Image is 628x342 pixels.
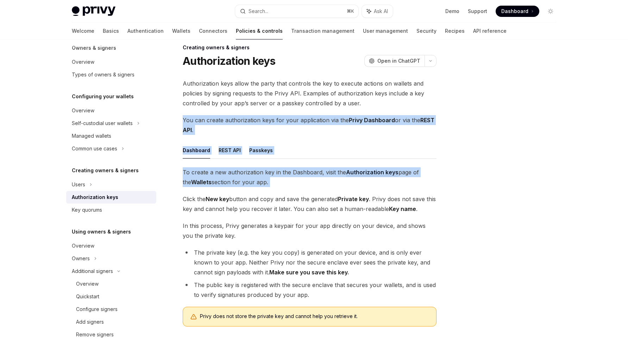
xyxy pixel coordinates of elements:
[72,242,94,250] div: Overview
[183,167,437,187] span: To create a new authorization key in the Dashboard, visit the page of the section for your app.
[545,6,556,17] button: Toggle dark mode
[473,23,507,39] a: API reference
[183,142,210,158] button: Dashboard
[183,280,437,300] li: The public key is registered with the secure enclave that secures your wallets, and is used to ve...
[72,267,113,275] div: Additional signers
[496,6,539,17] a: Dashboard
[72,92,134,101] h5: Configuring your wallets
[66,240,156,252] a: Overview
[172,23,190,39] a: Wallets
[269,269,349,276] strong: Make sure you save this key.
[76,280,99,288] div: Overview
[362,5,393,18] button: Ask AI
[191,179,212,186] strong: Wallets
[389,205,416,212] strong: Key name
[72,254,90,263] div: Owners
[183,194,437,214] span: Click the button and copy and save the generated . Privy does not save this key and cannot help y...
[501,8,528,15] span: Dashboard
[338,195,369,203] strong: Private key
[72,193,118,201] div: Authorization keys
[76,292,99,301] div: Quickstart
[66,303,156,316] a: Configure signers
[445,23,465,39] a: Recipes
[66,191,156,204] a: Authorization keys
[445,8,459,15] a: Demo
[72,228,131,236] h5: Using owners & signers
[66,104,156,117] a: Overview
[183,79,437,108] span: Authorization keys allow the party that controls the key to execute actions on wallets and polici...
[66,290,156,303] a: Quickstart
[199,23,227,39] a: Connectors
[66,328,156,341] a: Remove signers
[374,8,388,15] span: Ask AI
[76,330,114,339] div: Remove signers
[346,169,398,176] a: Authorization keys
[72,106,94,115] div: Overview
[349,117,395,124] strong: Privy Dashboard
[66,56,156,68] a: Overview
[72,6,115,16] img: light logo
[72,119,133,128] div: Self-custodial user wallets
[66,316,156,328] a: Add signers
[347,8,354,14] span: ⌘ K
[76,318,104,326] div: Add signers
[249,7,268,15] div: Search...
[72,70,134,79] div: Types of owners & signers
[377,57,420,64] span: Open in ChatGPT
[72,58,94,66] div: Overview
[183,55,276,67] h1: Authorization keys
[183,115,437,135] span: You can create authorization keys for your application via the or via the .
[249,142,273,158] button: Passkeys
[200,313,429,320] span: Privy does not store the private key and cannot help you retrieve it.
[183,248,437,277] li: The private key (e.g. the key you copy) is generated on your device, and is only ever known to yo...
[103,23,119,39] a: Basics
[66,278,156,290] a: Overview
[468,8,487,15] a: Support
[219,142,241,158] button: REST API
[190,313,197,321] svg: Warning
[66,130,156,142] a: Managed wallets
[127,23,164,39] a: Authentication
[72,206,102,214] div: Key quorums
[66,68,156,81] a: Types of owners & signers
[206,195,229,203] strong: New key
[66,204,156,216] a: Key quorums
[72,144,117,153] div: Common use cases
[363,23,408,39] a: User management
[235,5,358,18] button: Search...⌘K
[72,166,139,175] h5: Creating owners & signers
[416,23,437,39] a: Security
[236,23,283,39] a: Policies & controls
[76,305,118,313] div: Configure signers
[72,132,111,140] div: Managed wallets
[183,44,437,51] div: Creating owners & signers
[72,23,94,39] a: Welcome
[72,180,85,189] div: Users
[183,221,437,241] span: In this process, Privy generates a keypair for your app directly on your device, and shows you th...
[291,23,354,39] a: Transaction management
[364,55,425,67] button: Open in ChatGPT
